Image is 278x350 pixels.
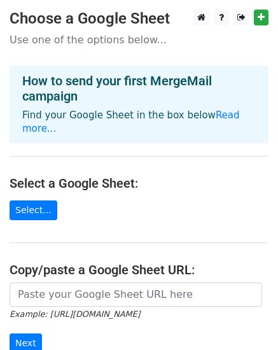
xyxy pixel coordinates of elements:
[22,109,256,136] p: Find your Google Sheet in the box below
[10,10,268,28] h3: Choose a Google Sheet
[10,309,140,319] small: Example: [URL][DOMAIN_NAME]
[10,262,268,277] h4: Copy/paste a Google Sheet URL:
[22,109,240,134] a: Read more...
[214,289,278,350] iframe: Chat Widget
[10,33,268,46] p: Use one of the options below...
[10,283,262,307] input: Paste your Google Sheet URL here
[10,200,57,220] a: Select...
[10,176,268,191] h4: Select a Google Sheet:
[22,73,256,104] h4: How to send your first MergeMail campaign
